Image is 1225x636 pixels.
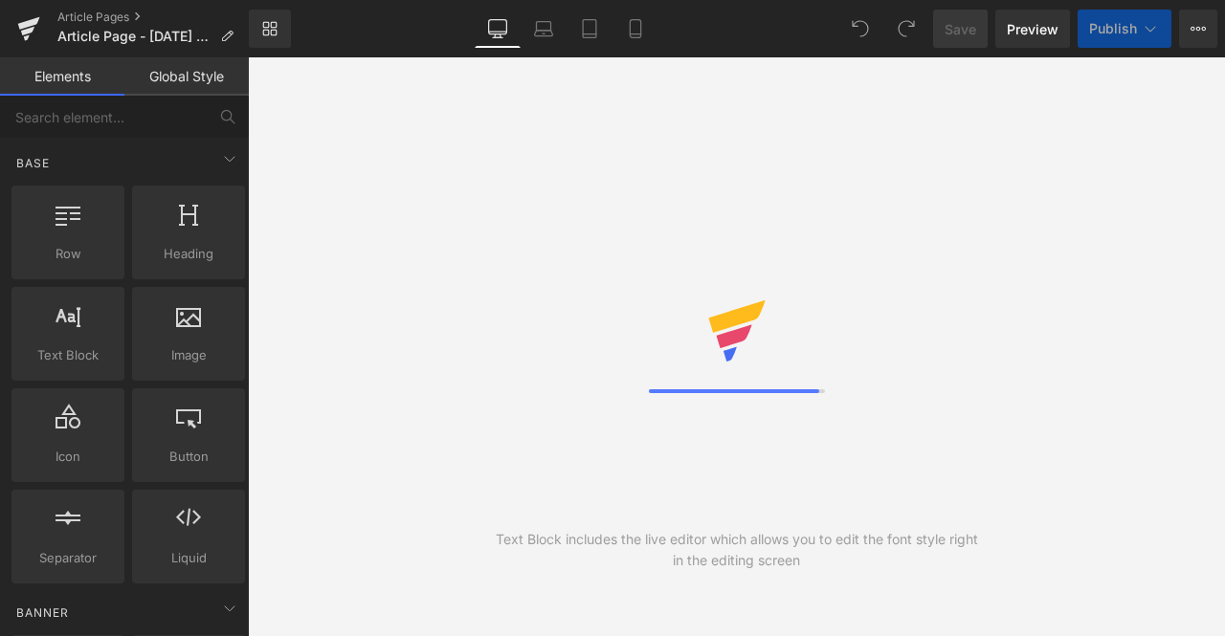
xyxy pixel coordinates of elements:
[138,548,239,568] span: Liquid
[249,10,291,48] a: New Library
[14,154,52,172] span: Base
[57,29,212,44] span: Article Page - [DATE] 16:40:08
[14,603,71,622] span: Banner
[17,548,119,568] span: Separator
[475,10,521,48] a: Desktop
[945,19,976,39] span: Save
[521,10,567,48] a: Laptop
[138,345,239,365] span: Image
[492,529,981,571] div: Text Block includes the live editor which allows you to edit the font style right in the editing ...
[138,244,239,264] span: Heading
[612,10,658,48] a: Mobile
[567,10,612,48] a: Tablet
[1089,21,1137,36] span: Publish
[138,447,239,467] span: Button
[1078,10,1171,48] button: Publish
[17,244,119,264] span: Row
[995,10,1070,48] a: Preview
[841,10,880,48] button: Undo
[1179,10,1217,48] button: More
[17,447,119,467] span: Icon
[1007,19,1058,39] span: Preview
[17,345,119,365] span: Text Block
[887,10,925,48] button: Redo
[124,57,249,96] a: Global Style
[57,10,249,25] a: Article Pages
